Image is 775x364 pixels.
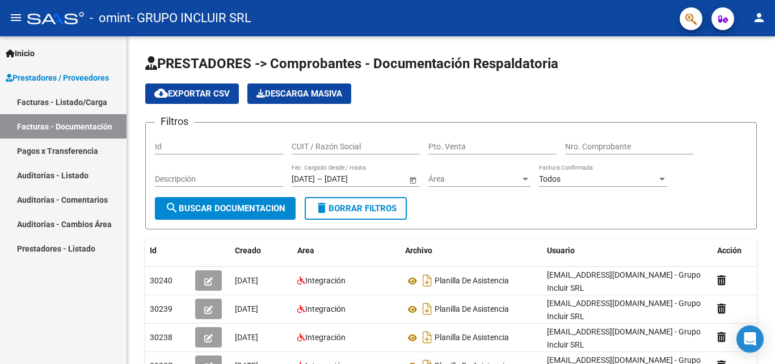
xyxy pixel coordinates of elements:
span: [DATE] [235,304,258,313]
span: Acción [717,246,742,255]
button: Descarga Masiva [247,83,351,104]
input: Fecha fin [325,174,380,184]
datatable-header-cell: Area [293,239,401,263]
span: Descarga Masiva [256,89,342,99]
span: Área [428,174,520,184]
app-download-masive: Descarga masiva de comprobantes (adjuntos) [247,83,351,104]
span: Archivo [405,246,432,255]
h3: Filtros [155,114,194,129]
span: Integración [305,276,346,285]
mat-icon: search [165,201,179,215]
span: [EMAIL_ADDRESS][DOMAIN_NAME] - Grupo Incluir SRL [547,270,701,292]
mat-icon: cloud_download [154,86,168,100]
span: 30238 [150,333,172,342]
datatable-header-cell: Creado [230,239,293,263]
i: Descargar documento [420,300,435,318]
datatable-header-cell: Usuario [542,239,713,263]
i: Descargar documento [420,328,435,346]
span: Creado [235,246,261,255]
div: Open Intercom Messenger [736,325,764,353]
mat-icon: delete [315,201,328,215]
span: Prestadores / Proveedores [6,72,109,84]
span: - GRUPO INCLUIR SRL [130,6,251,31]
button: Exportar CSV [145,83,239,104]
button: Borrar Filtros [305,197,407,220]
span: Inicio [6,47,35,60]
i: Descargar documento [420,271,435,290]
span: Exportar CSV [154,89,230,99]
span: 30239 [150,304,172,313]
input: Fecha inicio [292,174,315,184]
span: [EMAIL_ADDRESS][DOMAIN_NAME] - Grupo Incluir SRL [547,299,701,321]
span: Area [297,246,314,255]
span: - omint [90,6,130,31]
span: PRESTADORES -> Comprobantes - Documentación Respaldatoria [145,56,558,72]
mat-icon: person [752,11,766,24]
datatable-header-cell: Id [145,239,191,263]
span: Todos [539,174,561,183]
span: Borrar Filtros [315,203,397,214]
span: Usuario [547,246,575,255]
span: Planilla De Asistencia [435,277,509,286]
datatable-header-cell: Archivo [401,239,542,263]
mat-icon: menu [9,11,23,24]
span: Id [150,246,157,255]
span: Integración [305,333,346,342]
span: Planilla De Asistencia [435,305,509,314]
span: [EMAIL_ADDRESS][DOMAIN_NAME] - Grupo Incluir SRL [547,327,701,349]
span: – [317,174,322,184]
button: Open calendar [407,174,419,186]
span: Buscar Documentacion [165,203,285,214]
span: 30240 [150,276,172,285]
datatable-header-cell: Acción [713,239,769,263]
span: [DATE] [235,276,258,285]
button: Buscar Documentacion [155,197,296,220]
span: Planilla De Asistencia [435,333,509,342]
span: [DATE] [235,333,258,342]
span: Integración [305,304,346,313]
